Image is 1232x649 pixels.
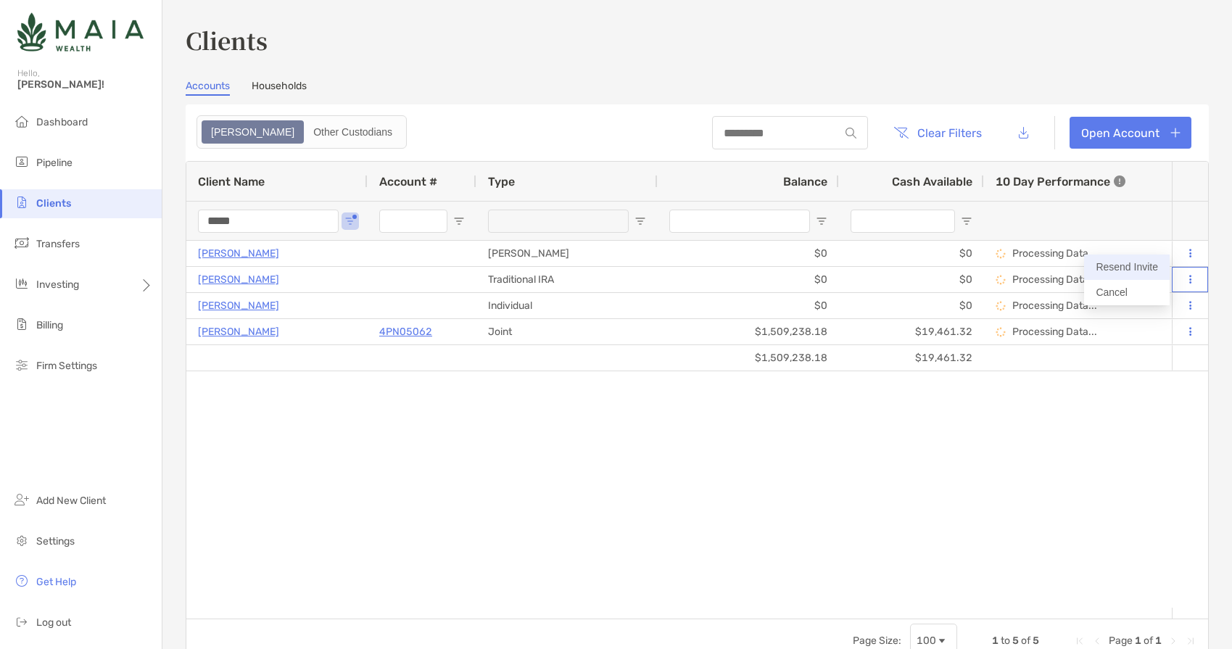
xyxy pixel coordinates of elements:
[379,175,437,189] span: Account #
[658,345,839,371] div: $1,509,238.18
[1001,634,1010,647] span: to
[816,215,827,227] button: Open Filter Menu
[1185,635,1196,647] div: Last Page
[839,319,984,344] div: $19,461.32
[198,244,279,263] a: [PERSON_NAME]
[36,116,88,128] span: Dashboard
[476,267,658,292] div: Traditional IRA
[996,301,1006,311] img: Processing Data icon
[252,80,307,96] a: Households
[198,270,279,289] a: [PERSON_NAME]
[197,115,407,149] div: segmented control
[1012,247,1097,260] p: Processing Data...
[851,210,955,233] input: Cash Available Filter Input
[658,241,839,266] div: $0
[839,345,984,371] div: $19,461.32
[13,194,30,211] img: clients icon
[882,117,993,149] button: Clear Filters
[305,122,400,142] div: Other Custodians
[658,267,839,292] div: $0
[1074,635,1086,647] div: First Page
[36,278,79,291] span: Investing
[13,315,30,333] img: billing icon
[379,210,447,233] input: Account # Filter Input
[36,360,97,372] span: Firm Settings
[36,535,75,547] span: Settings
[1155,634,1162,647] span: 1
[13,153,30,170] img: pipeline icon
[198,323,279,341] a: [PERSON_NAME]
[996,162,1125,201] div: 10 Day Performance
[1109,634,1133,647] span: Page
[1012,299,1097,312] p: Processing Data...
[1021,634,1030,647] span: of
[476,319,658,344] div: Joint
[846,128,856,139] img: input icon
[658,319,839,344] div: $1,509,238.18
[13,613,30,630] img: logout icon
[1167,635,1179,647] div: Next Page
[1033,634,1039,647] span: 5
[839,267,984,292] div: $0
[1084,255,1170,280] button: Resend Invite
[13,234,30,252] img: transfers icon
[1012,273,1097,286] p: Processing Data...
[1070,117,1191,149] a: Open Account
[36,616,71,629] span: Log out
[198,175,265,189] span: Client Name
[17,6,144,58] img: Zoe Logo
[476,241,658,266] div: [PERSON_NAME]
[13,532,30,549] img: settings icon
[1135,634,1141,647] span: 1
[488,175,515,189] span: Type
[669,210,810,233] input: Balance Filter Input
[853,634,901,647] div: Page Size:
[917,634,936,647] div: 100
[476,293,658,318] div: Individual
[36,197,71,210] span: Clients
[36,238,80,250] span: Transfers
[634,215,646,227] button: Open Filter Menu
[13,491,30,508] img: add_new_client icon
[839,293,984,318] div: $0
[13,356,30,373] img: firm-settings icon
[783,175,827,189] span: Balance
[186,23,1209,57] h3: Clients
[344,215,356,227] button: Open Filter Menu
[186,80,230,96] a: Accounts
[658,293,839,318] div: $0
[379,323,432,341] a: 4PN05062
[17,78,153,91] span: [PERSON_NAME]!
[36,576,76,588] span: Get Help
[198,297,279,315] a: [PERSON_NAME]
[996,249,1006,259] img: Processing Data icon
[1144,634,1153,647] span: of
[203,122,302,142] div: Zoe
[839,241,984,266] div: $0
[13,572,30,590] img: get-help icon
[36,319,63,331] span: Billing
[1091,635,1103,647] div: Previous Page
[36,157,73,169] span: Pipeline
[453,215,465,227] button: Open Filter Menu
[961,215,972,227] button: Open Filter Menu
[996,275,1006,285] img: Processing Data icon
[1012,634,1019,647] span: 5
[13,275,30,292] img: investing icon
[892,175,972,189] span: Cash Available
[1012,326,1097,338] p: Processing Data...
[36,495,106,507] span: Add New Client
[992,634,999,647] span: 1
[1084,280,1170,305] button: Cancel
[198,210,339,233] input: Client Name Filter Input
[13,112,30,130] img: dashboard icon
[996,327,1006,337] img: Processing Data icon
